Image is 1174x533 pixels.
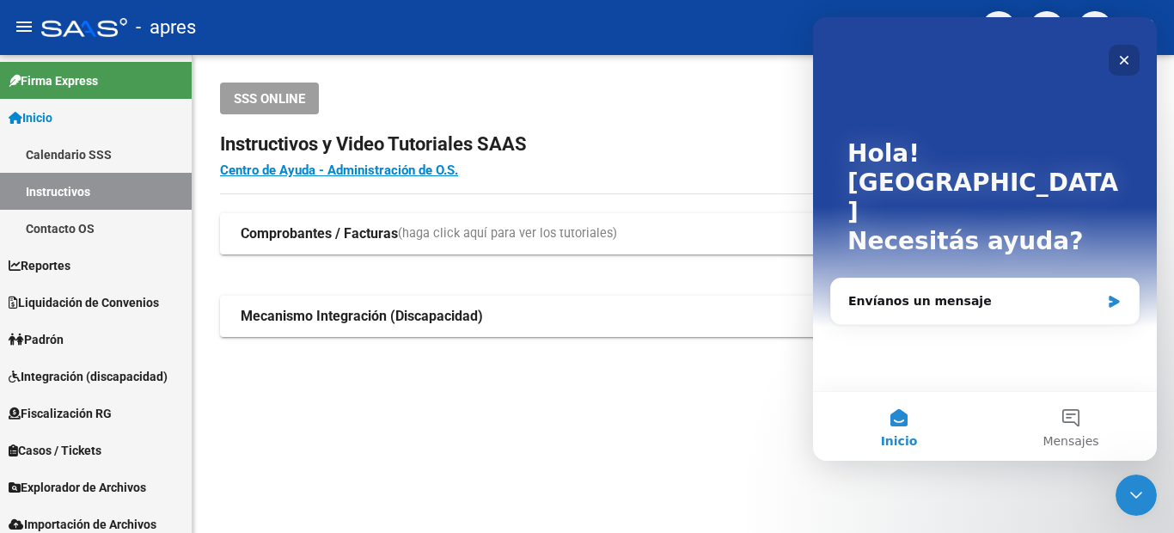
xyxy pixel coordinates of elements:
[136,9,196,46] span: - apres
[9,293,159,312] span: Liquidación de Convenios
[220,296,1146,337] mat-expansion-panel-header: Mecanismo Integración (Discapacidad)
[9,404,112,423] span: Fiscalización RG
[9,330,64,349] span: Padrón
[9,441,101,460] span: Casos / Tickets
[220,128,1146,161] h2: Instructivos y Video Tutoriales SAAS
[813,17,1157,461] iframe: Intercom live chat
[9,256,70,275] span: Reportes
[234,91,305,107] span: SSS ONLINE
[241,224,398,243] strong: Comprobantes / Facturas
[9,108,52,127] span: Inicio
[220,83,319,114] button: SSS ONLINE
[1116,475,1157,516] iframe: Intercom live chat
[9,478,146,497] span: Explorador de Archivos
[398,224,617,243] span: (haga click aquí para ver los tutoriales)
[14,16,34,37] mat-icon: menu
[220,213,1146,254] mat-expansion-panel-header: Comprobantes / Facturas(haga click aquí para ver los tutoriales)
[241,307,483,326] strong: Mecanismo Integración (Discapacidad)
[9,367,168,386] span: Integración (discapacidad)
[220,162,458,178] a: Centro de Ayuda - Administración de O.S.
[9,71,98,90] span: Firma Express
